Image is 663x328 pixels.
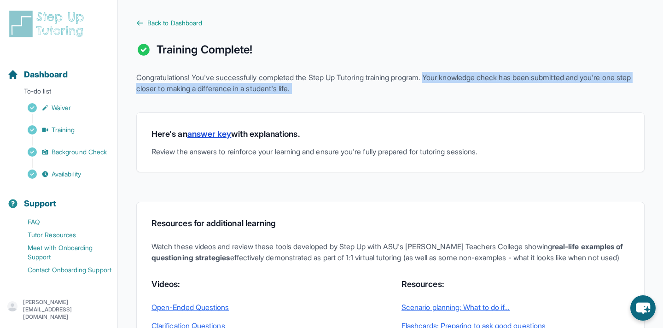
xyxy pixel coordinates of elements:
p: Review the answers to reinforce your learning and ensure you're fully prepared for tutoring sessi... [151,146,629,157]
p: To-do list [4,87,114,100]
span: Training [52,125,75,135]
button: Dashboard [4,53,114,85]
span: Back to Dashboard [147,18,202,28]
a: FAQ [7,216,117,228]
a: Meet with Onboarding Support [7,241,117,264]
a: answer key [187,129,232,139]
a: Back to Dashboard [136,18,645,28]
h2: Here's an with explanations. [151,128,629,141]
a: Dashboard [7,68,68,81]
span: Dashboard [24,68,68,81]
p: Watch these videos and review these tools developed by Step Up with ASU's [PERSON_NAME] Teachers ... [151,241,629,263]
button: [PERSON_NAME][EMAIL_ADDRESS][DOMAIN_NAME] [7,299,110,321]
a: Scenario planning: What to do if... [401,302,629,313]
a: Contact Onboarding Support [7,264,117,276]
a: Background Check [7,146,117,158]
a: Waiver [7,101,117,114]
span: Background Check [52,147,107,157]
p: Congratulations! You've successfully completed the Step Up Tutoring training program. Your knowle... [136,72,645,94]
a: Training [7,123,117,136]
button: Support [4,182,114,214]
h2: Resources for additional learning [151,217,629,230]
span: Support [24,197,57,210]
a: Availability [7,168,117,181]
a: Tutor Resources [7,228,117,241]
img: logo [7,9,89,39]
h3: Videos: [151,278,379,291]
h3: Resources: [401,278,629,291]
a: Open-Ended Questions [151,302,379,313]
span: Waiver [52,103,71,112]
p: [PERSON_NAME][EMAIL_ADDRESS][DOMAIN_NAME] [23,299,110,321]
button: chat-button [630,295,656,321]
span: Availability [52,170,81,179]
h1: Training Complete! [157,42,252,57]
